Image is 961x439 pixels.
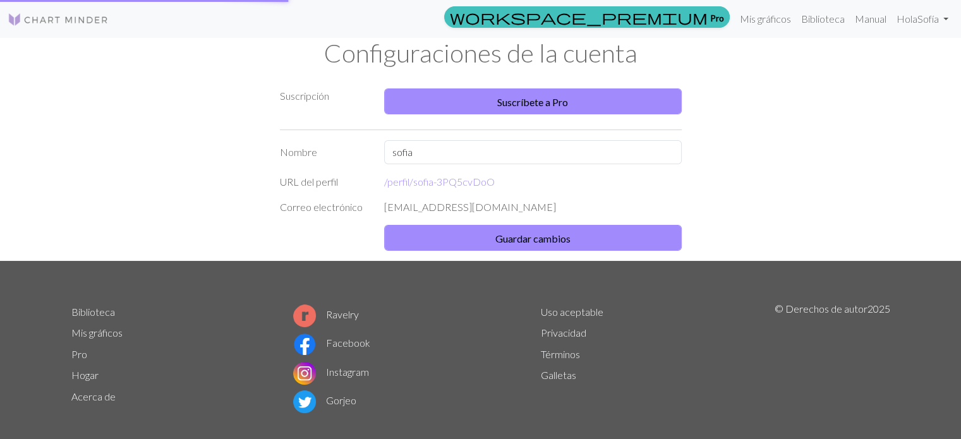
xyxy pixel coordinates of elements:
[444,6,730,28] a: Pro
[71,348,87,360] a: Pro
[740,13,791,25] font: Mis gráficos
[891,6,953,32] a: HolaSofía
[280,90,329,102] font: Suscripción
[384,225,682,251] button: Guardar cambios
[413,176,495,188] font: sofia-3PQ5cvDoO
[541,327,586,339] a: Privacidad
[324,38,638,68] font: Configuraciones de la cuenta
[293,394,356,406] a: Gorjeo
[850,6,891,32] a: Manual
[774,303,867,315] font: © Derechos de autor
[384,176,413,188] font: /perfil/
[855,13,886,25] font: Manual
[71,306,115,318] a: Biblioteca
[384,88,682,114] a: Suscríbete a Pro
[280,201,363,213] font: Correo electrónico
[71,369,99,381] a: Hogar
[293,333,316,356] img: Logotipo de Facebook
[735,6,796,32] a: Mis gráficos
[71,390,116,402] a: Acerca de
[280,176,338,188] font: URL del perfil
[326,394,356,406] font: Gorjeo
[497,96,568,108] font: Suscríbete a Pro
[384,201,556,213] font: [EMAIL_ADDRESS][DOMAIN_NAME]
[326,366,369,378] font: Instagram
[293,390,316,413] img: Logotipo de Twitter
[384,176,495,188] a: /perfil/sofia-3PQ5cvDoO
[796,6,850,32] a: Biblioteca
[280,146,317,158] font: Nombre
[450,8,708,26] span: workspace_premium
[8,12,109,27] img: Logo
[541,306,603,318] a: Uso aceptable
[293,366,369,378] a: Instagram
[897,13,917,25] font: Hola
[293,304,316,327] img: Logotipo de Ravelry
[801,13,845,25] font: Biblioteca
[917,13,939,25] font: Sofía
[326,308,359,320] font: Ravelry
[326,337,370,349] font: Facebook
[867,303,890,315] font: 2025
[71,327,123,339] a: Mis gráficos
[293,337,370,349] a: Facebook
[293,362,316,385] img: Logotipo de Instagram
[541,348,580,360] a: Términos
[495,232,571,244] font: Guardar cambios
[541,369,576,381] a: Galletas
[293,308,359,320] a: Ravelry
[710,12,724,23] font: Pro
